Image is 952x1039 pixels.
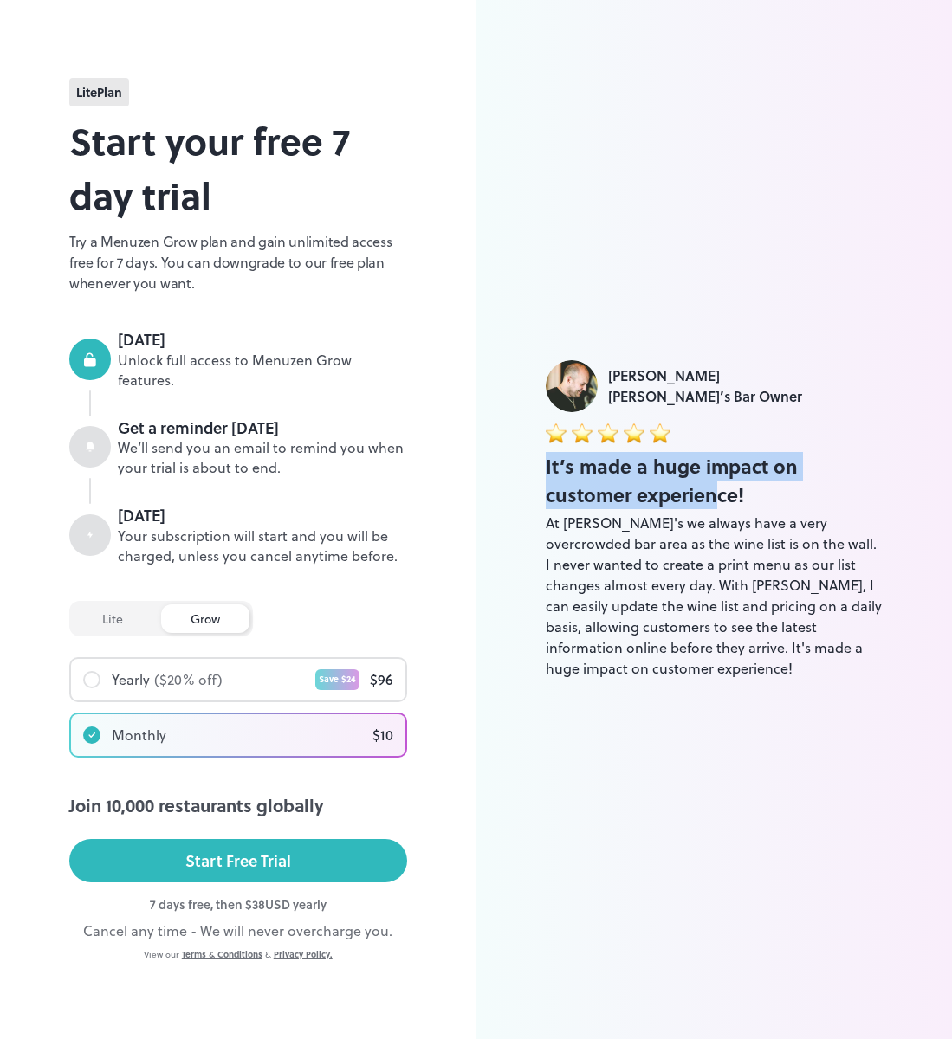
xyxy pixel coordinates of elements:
[154,669,223,690] div: ($ 20 % off)
[608,365,802,386] div: [PERSON_NAME]
[73,604,152,633] div: lite
[372,725,393,745] div: $ 10
[69,920,407,941] div: Cancel any time - We will never overcharge you.
[572,423,593,443] img: star
[69,792,407,818] div: Join 10,000 restaurants globally
[274,948,333,960] a: Privacy Policy.
[118,526,407,566] div: Your subscription will start and you will be charged, unless you cancel anytime before.
[118,504,407,526] div: [DATE]
[69,839,407,882] button: Start Free Trial
[650,423,670,443] img: star
[69,895,407,913] div: 7 days free, then $ 38 USD yearly
[161,604,249,633] div: grow
[624,423,644,443] img: star
[69,113,407,223] h2: Start your free 7 day trial
[546,360,598,412] img: Luke Foyle
[112,725,166,745] div: Monthly
[69,948,407,961] div: View our &
[118,351,407,390] div: Unlock full access to Menuzen Grow features.
[118,328,407,351] div: [DATE]
[546,452,884,509] div: It’s made a huge impact on customer experience!
[118,416,407,439] div: Get a reminder [DATE]
[546,513,884,679] div: At [PERSON_NAME]'s we always have a very overcrowded bar area as the wine list is on the wall. I ...
[69,231,407,294] p: Try a Menuzen Grow plan and gain unlimited access free for 7 days. You can downgrade to our free ...
[118,438,407,478] div: We’ll send you an email to remind you when your trial is about to end.
[182,948,262,960] a: Terms & Conditions
[76,83,122,101] span: lite Plan
[370,669,393,690] div: $ 96
[608,386,802,407] div: [PERSON_NAME]’s Bar Owner
[546,423,567,443] img: star
[598,423,618,443] img: star
[112,669,150,690] div: Yearly
[185,848,291,874] div: Start Free Trial
[315,669,359,690] div: Save $ 24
